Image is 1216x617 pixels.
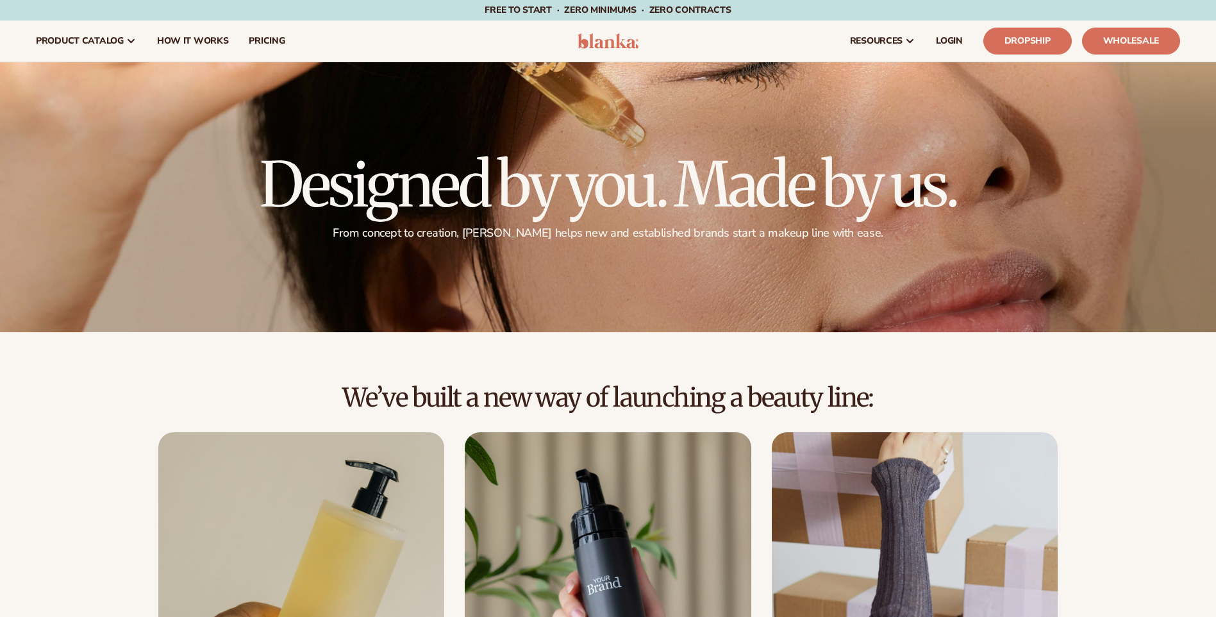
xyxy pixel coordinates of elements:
img: logo [578,33,638,49]
span: product catalog [36,36,124,46]
p: From concept to creation, [PERSON_NAME] helps new and established brands start a makeup line with... [260,226,957,241]
span: Free to start · ZERO minimums · ZERO contracts [485,4,731,16]
a: product catalog [26,21,147,62]
span: How It Works [157,36,229,46]
span: resources [850,36,903,46]
a: Wholesale [1082,28,1180,55]
a: pricing [238,21,295,62]
h2: We’ve built a new way of launching a beauty line: [36,384,1180,412]
h1: Designed by you. Made by us. [260,154,957,216]
a: Dropship [983,28,1072,55]
a: LOGIN [926,21,973,62]
a: How It Works [147,21,239,62]
span: pricing [249,36,285,46]
span: LOGIN [936,36,963,46]
a: resources [840,21,926,62]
